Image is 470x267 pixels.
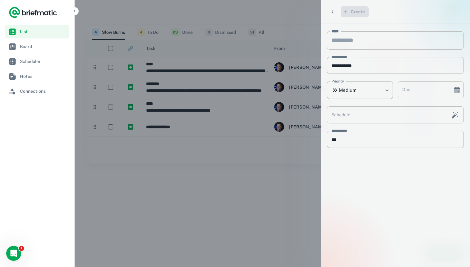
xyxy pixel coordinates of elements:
[327,81,393,99] div: Medium
[20,58,67,65] span: Scheduler
[5,40,69,53] a: Board
[6,246,21,261] iframe: Intercom live chat
[9,6,57,19] a: Logo
[20,88,67,95] span: Connections
[19,246,24,251] span: 1
[5,84,69,98] a: Connections
[321,24,470,267] div: scrollable content
[5,69,69,83] a: Notes
[331,78,344,84] label: Priority
[20,43,67,50] span: Board
[5,25,69,38] a: List
[20,73,67,80] span: Notes
[20,28,67,35] span: List
[327,6,338,17] button: Back
[450,110,460,120] button: Schedule this task with AI
[451,84,463,96] button: Choose date
[5,55,69,68] a: Scheduler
